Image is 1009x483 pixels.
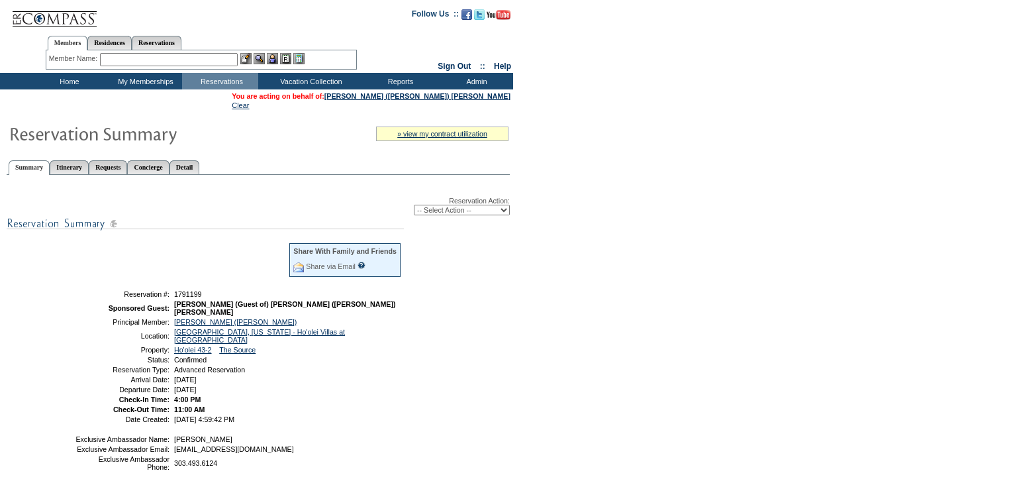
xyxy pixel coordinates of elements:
img: Reservations [280,53,291,64]
div: Share With Family and Friends [293,247,397,255]
span: [PERSON_NAME] (Guest of) [PERSON_NAME] ([PERSON_NAME]) [PERSON_NAME] [174,300,396,316]
div: Member Name: [49,53,100,64]
a: Concierge [127,160,169,174]
span: [DATE] [174,386,197,394]
img: Subscribe to our YouTube Channel [487,10,510,20]
a: [PERSON_NAME] ([PERSON_NAME]) [174,318,297,326]
img: b_edit.gif [240,53,252,64]
span: :: [480,62,485,71]
a: Itinerary [50,160,89,174]
div: Reservation Action: [7,197,510,215]
img: Follow us on Twitter [474,9,485,20]
a: Detail [169,160,200,174]
td: Home [30,73,106,89]
td: Principal Member: [75,318,169,326]
a: » view my contract utilization [397,130,487,138]
span: 11:00 AM [174,405,205,413]
strong: Check-In Time: [119,396,169,403]
td: Status: [75,356,169,364]
td: Arrival Date: [75,376,169,384]
a: Subscribe to our YouTube Channel [487,13,510,21]
td: Exclusive Ambassador Phone: [75,455,169,471]
td: My Memberships [106,73,182,89]
td: Exclusive Ambassador Email: [75,445,169,453]
span: 1791199 [174,290,202,298]
span: [EMAIL_ADDRESS][DOMAIN_NAME] [174,445,294,453]
td: Reservations [182,73,258,89]
a: Ho'olei 43-2 [174,346,212,354]
a: Requests [89,160,127,174]
a: Sign Out [438,62,471,71]
a: The Source [219,346,256,354]
a: [GEOGRAPHIC_DATA], [US_STATE] - Ho'olei Villas at [GEOGRAPHIC_DATA] [174,328,345,344]
td: Date Created: [75,415,169,423]
td: Location: [75,328,169,344]
td: Vacation Collection [258,73,361,89]
a: Follow us on Twitter [474,13,485,21]
a: Residences [87,36,132,50]
td: Follow Us :: [412,8,459,24]
strong: Sponsored Guest: [109,304,169,312]
input: What is this? [358,262,365,269]
td: Departure Date: [75,386,169,394]
a: Members [48,36,88,50]
a: Reservations [132,36,181,50]
td: Exclusive Ambassador Name: [75,435,169,443]
a: Clear [232,101,249,109]
a: Help [494,62,511,71]
td: Reservation #: [75,290,169,298]
a: Share via Email [306,262,356,270]
span: You are acting on behalf of: [232,92,510,100]
a: Summary [9,160,50,175]
span: [DATE] [174,376,197,384]
td: Admin [437,73,513,89]
img: Become our fan on Facebook [461,9,472,20]
td: Reservation Type: [75,366,169,374]
span: 4:00 PM [174,396,201,403]
a: Become our fan on Facebook [461,13,472,21]
img: Reservaton Summary [9,120,273,146]
a: [PERSON_NAME] ([PERSON_NAME]) [PERSON_NAME] [324,92,510,100]
img: subTtlResSummary.gif [7,215,404,232]
span: 303.493.6124 [174,459,217,467]
td: Reports [361,73,437,89]
span: [DATE] 4:59:42 PM [174,415,234,423]
span: Advanced Reservation [174,366,245,374]
img: b_calculator.gif [293,53,305,64]
span: Confirmed [174,356,207,364]
span: [PERSON_NAME] [174,435,232,443]
img: View [254,53,265,64]
strong: Check-Out Time: [113,405,169,413]
td: Property: [75,346,169,354]
img: Impersonate [267,53,278,64]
